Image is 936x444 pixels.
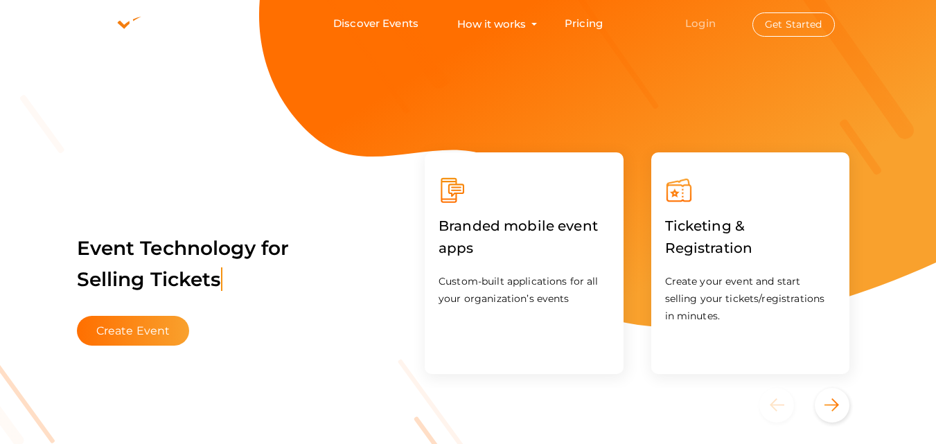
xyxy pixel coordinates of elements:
button: How it works [453,11,530,37]
a: Discover Events [333,11,418,37]
label: Ticketing & Registration [665,204,836,269]
a: Pricing [565,11,603,37]
button: Get Started [752,12,835,37]
a: Branded mobile event apps [439,242,610,256]
span: Selling Tickets [77,267,222,291]
button: Previous [759,388,811,423]
p: Create your event and start selling your tickets/registrations in minutes. [665,273,836,325]
a: Login [685,17,716,30]
label: Event Technology for [77,215,290,312]
button: Create Event [77,316,190,346]
label: Branded mobile event apps [439,204,610,269]
a: Ticketing & Registration [665,242,836,256]
p: Custom-built applications for all your organization’s events [439,273,610,308]
button: Next [815,388,849,423]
